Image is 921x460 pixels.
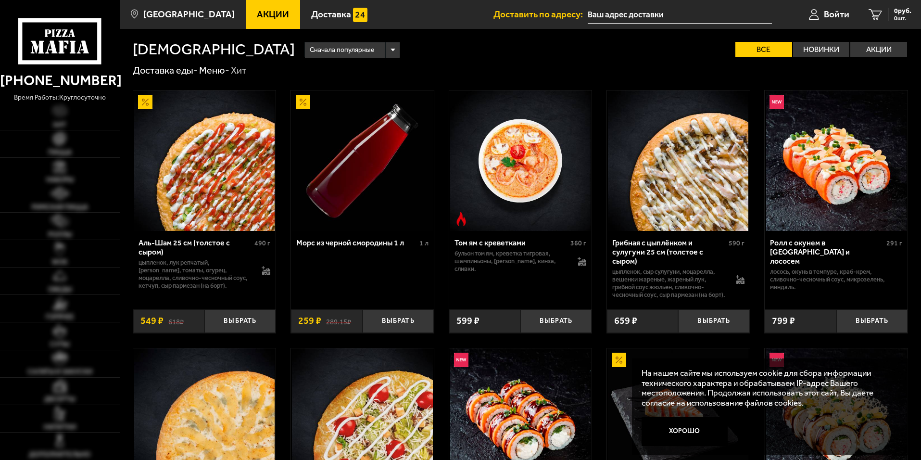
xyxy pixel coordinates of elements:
[46,314,74,320] span: Горячее
[493,10,588,19] span: Доставить по адресу:
[204,309,276,333] button: Выбрать
[765,90,908,231] a: НовинкаРолл с окунем в темпуре и лососем
[520,309,592,333] button: Выбрать
[612,353,626,367] img: Акционный
[454,212,468,226] img: Острое блюдо
[138,95,152,109] img: Акционный
[850,42,907,57] label: Акции
[254,239,270,247] span: 490 г
[48,231,72,238] span: Роллы
[291,90,434,231] a: АкционныйМорс из черной смородины 1 л
[454,250,568,273] p: бульон том ям, креветка тигровая, шампиньоны, [PERSON_NAME], кинза, сливки.
[735,42,792,57] label: Все
[139,238,252,256] div: Аль-Шам 25 см (толстое с сыром)
[133,90,276,231] a: АкционныйАль-Шам 25 см (толстое с сыром)
[770,95,784,109] img: Новинка
[793,42,850,57] label: Новинки
[449,90,592,231] a: Острое блюдоТом ям с креветками
[134,90,275,231] img: Аль-Шам 25 см (толстое с сыром)
[612,238,726,266] div: Грибная с цыплёнком и сулугуни 25 см (толстое с сыром)
[27,369,92,375] span: Салаты и закуски
[729,239,744,247] span: 590 г
[52,259,68,266] span: WOK
[642,368,893,408] p: На нашем сайте мы используем cookie для сбора информации технического характера и обрабатываем IP...
[770,238,884,266] div: Ролл с окунем в [GEOGRAPHIC_DATA] и лососем
[311,10,351,19] span: Доставка
[678,309,749,333] button: Выбрать
[766,90,907,231] img: Ролл с окунем в темпуре и лососем
[614,316,637,326] span: 659 ₽
[894,8,911,14] span: 0 руб.
[133,42,295,57] h1: [DEMOGRAPHIC_DATA]
[570,239,586,247] span: 360 г
[143,10,235,19] span: [GEOGRAPHIC_DATA]
[44,424,76,431] span: Напитки
[353,8,367,22] img: 15daf4d41897b9f0e9f617042186c801.svg
[32,204,88,211] span: Римская пицца
[326,316,351,326] s: 289.15 ₽
[363,309,434,333] button: Выбрать
[48,149,72,156] span: Пицца
[133,64,198,76] a: Доставка еды-
[607,90,750,231] a: Грибная с цыплёнком и сулугуни 25 см (толстое с сыром)
[894,15,911,21] span: 0 шт.
[257,10,289,19] span: Акции
[642,417,728,446] button: Хорошо
[53,122,66,128] span: Хит
[770,268,902,291] p: лосось, окунь в темпуре, краб-крем, сливочно-чесночный соус, микрозелень, миндаль.
[46,177,74,183] span: Наборы
[48,286,72,293] span: Обеды
[296,238,417,247] div: Морс из черной смородины 1 л
[292,90,432,231] img: Морс из черной смородины 1 л
[139,259,252,290] p: цыпленок, лук репчатый, [PERSON_NAME], томаты, огурец, моцарелла, сливочно-чесночный соус, кетчуп...
[454,353,468,367] img: Новинка
[168,316,184,326] s: 618 ₽
[608,90,748,231] img: Грибная с цыплёнком и сулугуни 25 см (толстое с сыром)
[199,64,229,76] a: Меню-
[824,10,849,19] span: Войти
[454,238,568,247] div: Том ям с креветками
[456,316,479,326] span: 599 ₽
[770,353,784,367] img: Новинка
[296,95,310,109] img: Акционный
[310,41,374,59] span: Сначала популярные
[450,90,591,231] img: Том ям с креветками
[231,64,247,77] div: Хит
[588,6,772,24] input: Ваш адрес доставки
[419,239,429,247] span: 1 л
[772,316,795,326] span: 799 ₽
[886,239,902,247] span: 291 г
[836,309,908,333] button: Выбрать
[44,396,75,403] span: Десерты
[29,451,90,458] span: Дополнительно
[50,341,69,348] span: Супы
[612,268,726,299] p: цыпленок, сыр сулугуни, моцарелла, вешенки жареные, жареный лук, грибной соус Жюльен, сливочно-че...
[298,316,321,326] span: 259 ₽
[140,316,164,326] span: 549 ₽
